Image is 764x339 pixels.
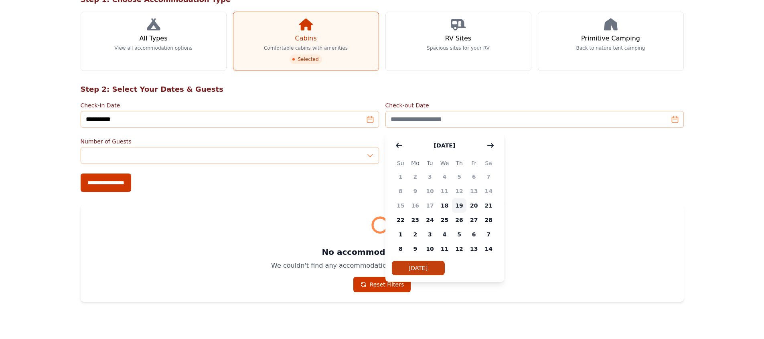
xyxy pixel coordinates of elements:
span: Th [452,158,467,168]
a: Reset Filters [353,277,411,292]
span: 1 [393,169,408,184]
span: 20 [466,198,481,213]
span: 16 [408,198,423,213]
button: [DATE] [426,137,463,153]
a: Primitive Camping Back to nature tent camping [538,12,684,71]
p: Back to nature tent camping [576,45,645,51]
span: 25 [437,213,452,227]
span: 21 [481,198,496,213]
span: 12 [452,242,467,256]
label: Check-in Date [81,101,379,109]
span: 7 [481,227,496,242]
span: 11 [437,242,452,256]
span: 9 [408,184,423,198]
h3: Primitive Camping [581,34,640,43]
span: 22 [393,213,408,227]
span: Su [393,158,408,168]
a: RV Sites Spacious sites for your RV [385,12,531,71]
span: Selected [290,54,322,64]
span: 6 [466,169,481,184]
p: We couldn't find any accommodations matching your search criteria. [90,261,674,270]
label: Check-out Date [385,101,684,109]
h2: Step 2: Select Your Dates & Guests [81,84,684,95]
span: 19 [452,198,467,213]
span: 12 [452,184,467,198]
span: 2 [408,227,423,242]
span: 4 [437,169,452,184]
span: 14 [481,184,496,198]
h3: All Types [139,34,167,43]
label: Number of Guests [81,137,379,145]
p: Spacious sites for your RV [427,45,489,51]
button: [DATE] [392,261,445,275]
span: 6 [466,227,481,242]
span: 10 [423,184,438,198]
span: Sa [481,158,496,168]
a: All Types View all accommodation options [81,12,227,71]
span: 15 [393,198,408,213]
span: 28 [481,213,496,227]
h3: Cabins [295,34,316,43]
span: 17 [423,198,438,213]
span: 10 [423,242,438,256]
span: 5 [452,227,467,242]
a: Cabins Comfortable cabins with amenities Selected [233,12,379,71]
h3: No accommodations found [90,246,674,258]
span: 4 [437,227,452,242]
span: 24 [423,213,438,227]
span: 11 [437,184,452,198]
span: We [437,158,452,168]
span: Fr [466,158,481,168]
span: Mo [408,158,423,168]
span: 1 [393,227,408,242]
span: 5 [452,169,467,184]
span: 27 [466,213,481,227]
span: 8 [393,184,408,198]
h3: RV Sites [445,34,471,43]
span: 18 [437,198,452,213]
span: 13 [466,242,481,256]
span: 7 [481,169,496,184]
p: Comfortable cabins with amenities [264,45,348,51]
span: 9 [408,242,423,256]
span: 8 [393,242,408,256]
span: Tu [423,158,438,168]
span: 26 [452,213,467,227]
span: 23 [408,213,423,227]
p: View all accommodation options [114,45,193,51]
span: 13 [466,184,481,198]
span: 2 [408,169,423,184]
span: 3 [423,169,438,184]
span: 14 [481,242,496,256]
span: 3 [423,227,438,242]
